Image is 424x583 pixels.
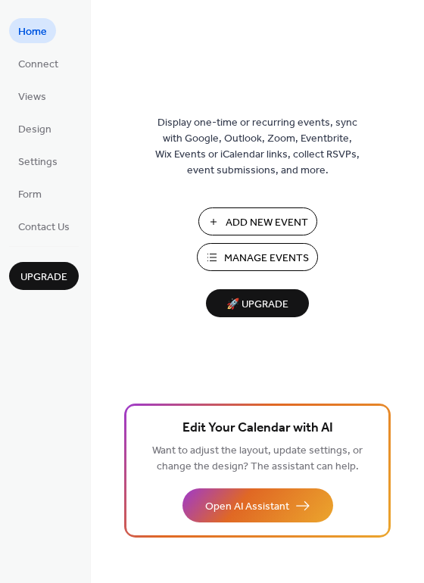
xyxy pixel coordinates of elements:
[9,181,51,206] a: Form
[18,24,47,40] span: Home
[18,57,58,73] span: Connect
[9,262,79,290] button: Upgrade
[18,187,42,203] span: Form
[224,251,309,267] span: Manage Events
[9,116,61,141] a: Design
[9,83,55,108] a: Views
[9,18,56,43] a: Home
[18,220,70,235] span: Contact Us
[205,499,289,515] span: Open AI Assistant
[9,51,67,76] a: Connect
[226,215,308,231] span: Add New Event
[215,295,300,315] span: 🚀 Upgrade
[18,122,51,138] span: Design
[197,243,318,271] button: Manage Events
[182,418,333,439] span: Edit Your Calendar with AI
[9,214,79,238] a: Contact Us
[206,289,309,317] button: 🚀 Upgrade
[20,270,67,285] span: Upgrade
[198,207,317,235] button: Add New Event
[152,441,363,477] span: Want to adjust the layout, update settings, or change the design? The assistant can help.
[182,488,333,522] button: Open AI Assistant
[18,154,58,170] span: Settings
[155,115,360,179] span: Display one-time or recurring events, sync with Google, Outlook, Zoom, Eventbrite, Wix Events or ...
[9,148,67,173] a: Settings
[18,89,46,105] span: Views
